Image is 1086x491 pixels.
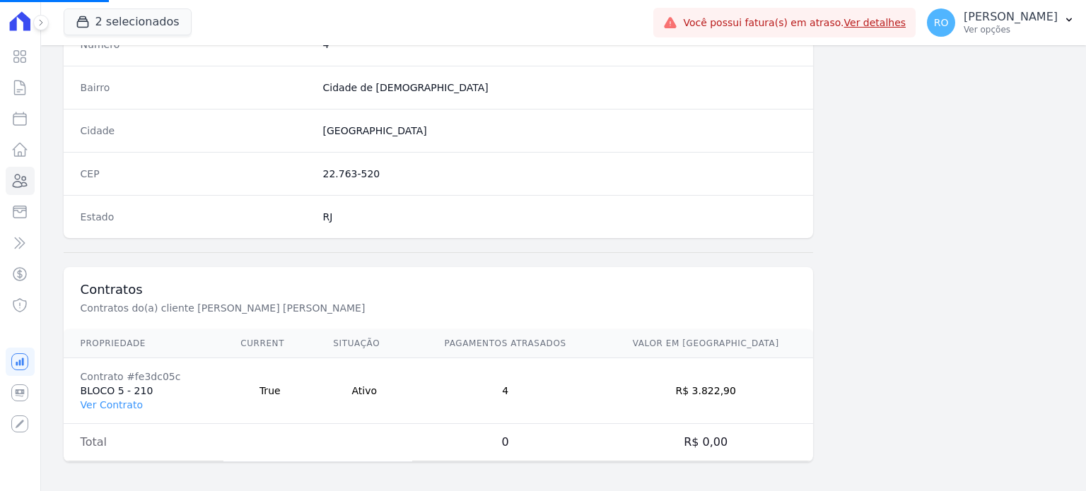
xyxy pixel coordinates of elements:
[323,167,797,181] dd: 22.763-520
[323,124,797,138] dd: [GEOGRAPHIC_DATA]
[64,329,224,358] th: Propriedade
[81,399,143,410] a: Ver Contrato
[683,16,906,30] span: Você possui fatura(s) em atraso.
[412,358,598,424] td: 4
[598,358,813,424] td: R$ 3.822,90
[934,18,949,28] span: RO
[412,329,598,358] th: Pagamentos Atrasados
[844,17,906,28] a: Ver detalhes
[323,81,797,95] dd: Cidade de [DEMOGRAPHIC_DATA]
[81,81,312,95] dt: Bairro
[64,358,224,424] td: BLOCO 5 - 210
[598,329,813,358] th: Valor em [GEOGRAPHIC_DATA]
[81,281,797,298] h3: Contratos
[64,424,224,461] td: Total
[316,358,412,424] td: Ativo
[964,10,1058,24] p: [PERSON_NAME]
[81,167,312,181] dt: CEP
[81,301,556,315] p: Contratos do(a) cliente [PERSON_NAME] [PERSON_NAME]
[223,329,316,358] th: Current
[598,424,813,461] td: R$ 0,00
[223,358,316,424] td: True
[81,124,312,138] dt: Cidade
[412,424,598,461] td: 0
[964,24,1058,35] p: Ver opções
[323,210,797,224] dd: RJ
[916,3,1086,42] button: RO [PERSON_NAME] Ver opções
[81,369,207,384] div: Contrato #fe3dc05c
[316,329,412,358] th: Situação
[64,8,192,35] button: 2 selecionados
[81,210,312,224] dt: Estado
